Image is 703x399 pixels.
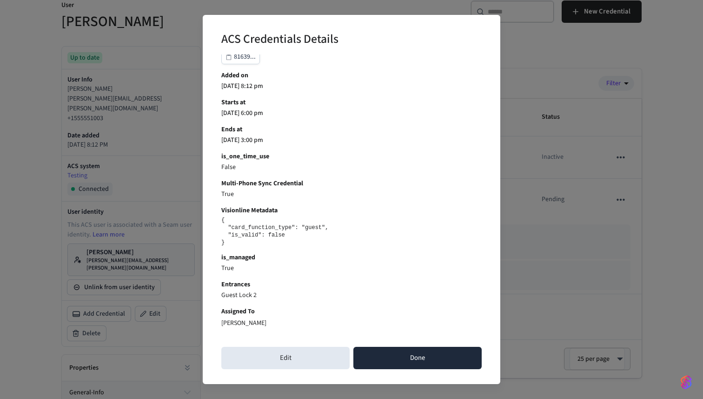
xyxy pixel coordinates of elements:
p: [DATE] 8:12 pm [221,81,482,91]
p: [DATE] 6:00 pm [221,108,482,118]
pre: { "card_function_type": "guest", "is_valid": false } [221,216,482,246]
b: Visionline Metadata [221,206,482,216]
img: SeamLogoGradient.69752ec5.svg [681,375,692,390]
h2: ACS Credentials Details [221,26,456,54]
b: Starts at [221,98,482,108]
button: 81639... [221,50,260,64]
p: [DATE] 3:00 pm [221,135,482,145]
b: is_managed [221,253,482,263]
b: Added on [221,71,482,81]
b: Ends at [221,125,482,135]
p: [PERSON_NAME] [221,318,266,328]
button: Done [353,347,482,369]
p: True [221,189,482,199]
p: True [221,264,482,273]
b: Entrances [221,280,482,290]
p: Guest Lock 2 [221,291,482,300]
button: Edit [221,347,350,369]
div: 81639... [234,51,256,63]
b: is_one_time_use [221,152,482,162]
b: Assigned To [221,307,482,317]
p: False [221,162,482,172]
b: Multi-Phone Sync Credential [221,179,482,189]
